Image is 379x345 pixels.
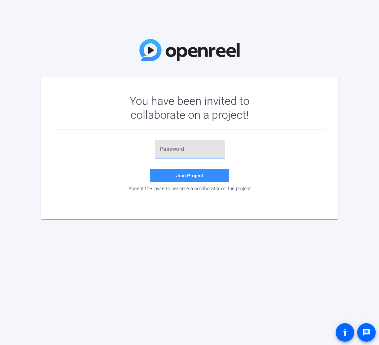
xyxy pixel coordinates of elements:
mat-icon: message [362,328,370,336]
img: OpenReel Logo [139,39,240,61]
span: Join Project [176,173,203,179]
mat-icon: accessibility [341,328,349,336]
input: Password [160,145,219,153]
button: Join Project [150,169,229,182]
div: You have been invited to collaborate on a project! [110,94,269,122]
div: Accept the invite to become a collaborator on the project [54,186,325,192]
